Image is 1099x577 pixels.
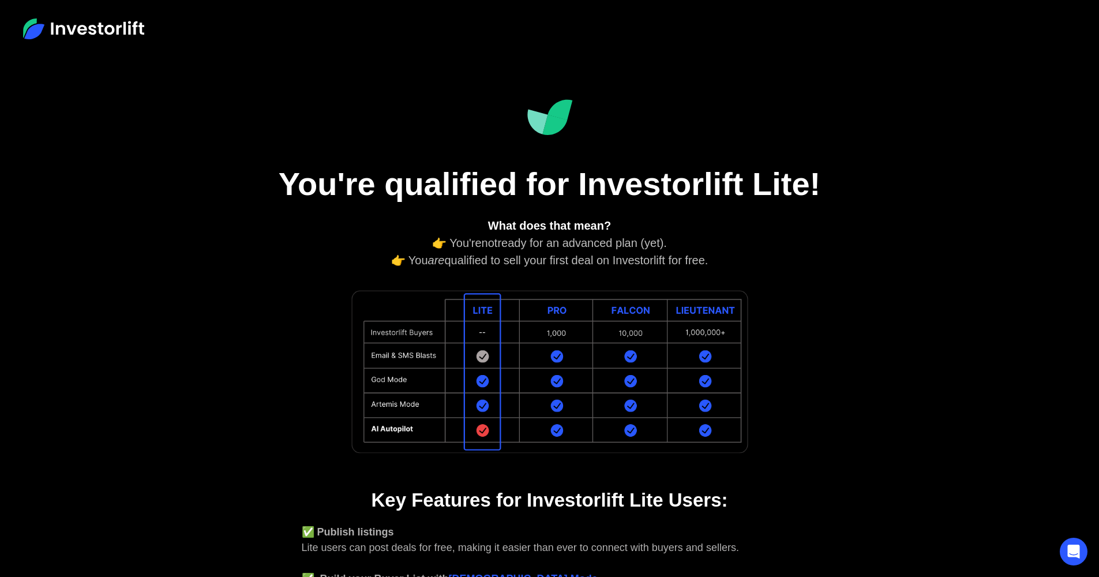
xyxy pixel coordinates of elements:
[482,237,498,249] em: not
[1060,538,1087,565] div: Open Intercom Messenger
[527,99,573,136] img: Investorlift Dashboard
[488,219,611,232] strong: What does that mean?
[261,164,838,203] h1: You're qualified for Investorlift Lite!
[371,489,727,511] strong: Key Features for Investorlift Lite Users:
[428,254,445,267] em: are
[302,526,394,538] strong: ✅ Publish listings
[302,217,798,269] div: 👉 You're ready for an advanced plan (yet). 👉 You qualified to sell your first deal on Investorlif...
